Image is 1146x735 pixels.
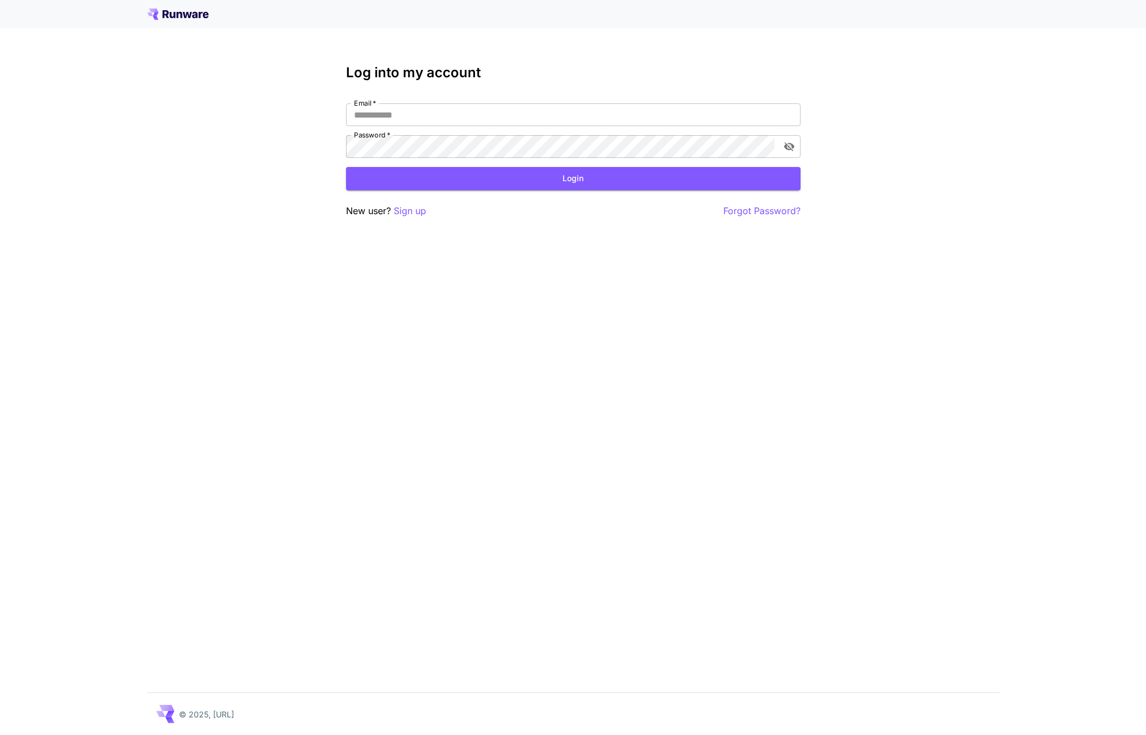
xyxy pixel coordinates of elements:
[723,204,801,218] button: Forgot Password?
[346,204,426,218] p: New user?
[354,130,390,140] label: Password
[346,65,801,81] h3: Log into my account
[779,136,799,157] button: toggle password visibility
[179,708,234,720] p: © 2025, [URL]
[346,167,801,190] button: Login
[394,204,426,218] button: Sign up
[354,98,376,108] label: Email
